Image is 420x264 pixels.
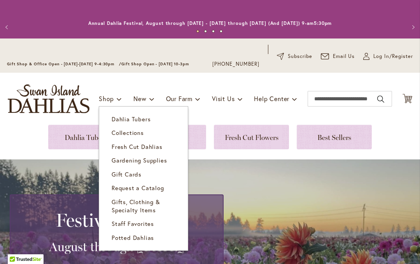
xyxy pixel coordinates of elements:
span: New [133,94,146,103]
span: Collections [112,129,144,136]
button: 4 of 4 [220,30,222,33]
span: Visit Us [212,94,234,103]
span: Help Center [254,94,289,103]
span: Gardening Supplies [112,156,167,164]
a: Log In/Register [363,52,413,60]
span: Request a Catalog [112,184,164,192]
h2: Festival Special [20,209,213,231]
span: Fresh Cut Dahlias [112,143,163,150]
a: Annual Dahlia Festival, August through [DATE] - [DATE] through [DATE] (And [DATE]) 9-am5:30pm [88,20,332,26]
span: Shop [99,94,114,103]
span: Staff Favorites [112,220,154,227]
span: Dahlia Tubers [112,115,150,123]
span: Gift Shop & Office Open - [DATE]-[DATE] 9-4:30pm / [7,61,121,66]
button: 3 of 4 [212,30,215,33]
button: 1 of 4 [196,30,199,33]
button: 2 of 4 [204,30,207,33]
span: Potted Dahlias [112,234,154,241]
a: Gift Cards [99,168,188,181]
a: Email Us [321,52,355,60]
span: Gifts, Clothing & Specialty Items [112,198,160,214]
span: Email Us [333,52,355,60]
a: store logo [8,84,89,113]
span: Our Farm [166,94,192,103]
button: Next [404,19,420,35]
span: Gift Shop Open - [DATE] 10-3pm [121,61,189,66]
a: Subscribe [277,52,312,60]
span: Log In/Register [373,52,413,60]
a: [PHONE_NUMBER] [212,60,259,68]
span: Subscribe [288,52,312,60]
